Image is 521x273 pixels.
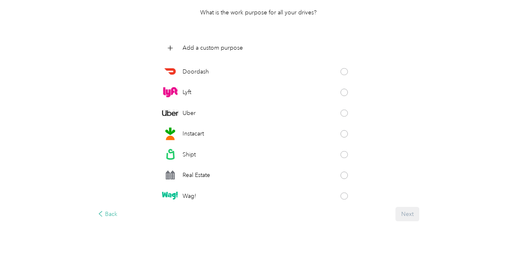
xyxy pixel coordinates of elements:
[183,192,196,200] p: Wag!
[183,109,196,117] p: Uber
[183,44,243,52] p: Add a custom purpose
[475,227,521,273] iframe: Everlance-gr Chat Button Frame
[183,129,204,138] p: Instacart
[183,150,196,159] p: Shipt
[183,67,209,76] p: Doordash
[183,171,210,179] p: Real Estate
[200,8,317,17] p: What is the work purpose for all your drives?
[183,88,191,96] p: Lyft
[98,210,117,218] div: Back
